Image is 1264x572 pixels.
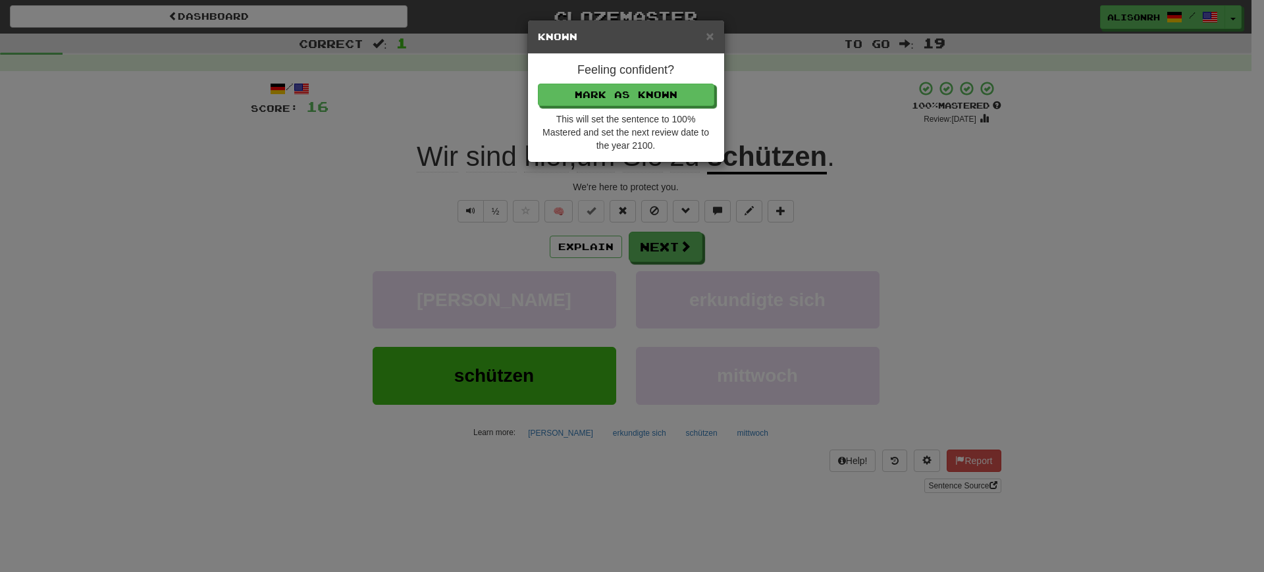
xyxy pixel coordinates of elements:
h5: Known [538,30,714,43]
div: This will set the sentence to 100% Mastered and set the next review date to the year 2100. [538,113,714,152]
h4: Feeling confident? [538,64,714,77]
button: Close [706,29,714,43]
button: Mark as Known [538,84,714,106]
span: × [706,28,714,43]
